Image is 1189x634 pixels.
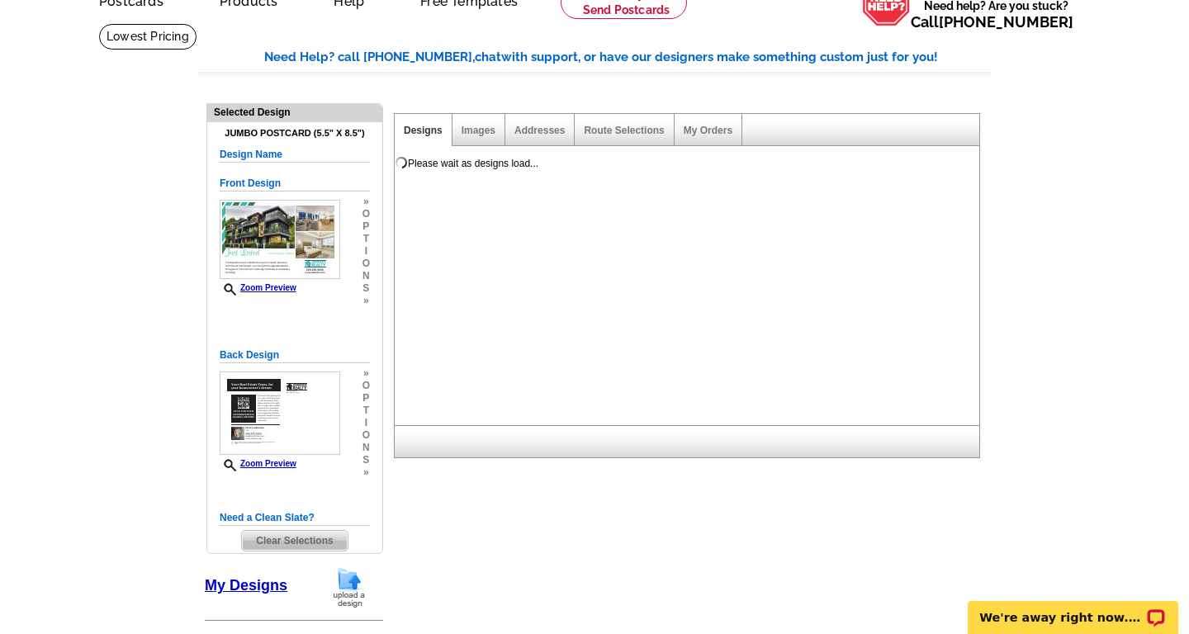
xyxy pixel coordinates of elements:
[362,282,370,295] span: s
[362,208,370,220] span: o
[328,566,371,608] img: upload-design
[939,13,1073,31] a: [PHONE_NUMBER]
[362,429,370,442] span: o
[220,200,340,279] img: GENREPJF_JL_Stripes_All.jpg
[242,531,347,551] span: Clear Selections
[404,125,443,136] a: Designs
[362,405,370,417] span: t
[207,104,382,120] div: Selected Design
[584,125,664,136] a: Route Selections
[684,125,732,136] a: My Orders
[514,125,565,136] a: Addresses
[362,392,370,405] span: p
[362,380,370,392] span: o
[220,128,370,139] h4: Jumbo Postcard (5.5" x 8.5")
[362,245,370,258] span: i
[395,156,408,169] img: loading...
[362,233,370,245] span: t
[362,442,370,454] span: n
[362,295,370,307] span: »
[264,48,991,67] div: Need Help? call [PHONE_NUMBER], with support, or have our designers make something custom just fo...
[220,283,296,292] a: Zoom Preview
[362,466,370,479] span: »
[362,454,370,466] span: s
[462,125,495,136] a: Images
[362,196,370,208] span: »
[220,371,340,455] img: GENPJB_BlackQr_All.jpg
[220,176,370,192] h5: Front Design
[362,270,370,282] span: n
[475,50,501,64] span: chat
[957,582,1189,634] iframe: LiveChat chat widget
[205,577,287,594] a: My Designs
[362,417,370,429] span: i
[220,510,370,526] h5: Need a Clean Slate?
[220,348,370,363] h5: Back Design
[220,459,296,468] a: Zoom Preview
[362,367,370,380] span: »
[362,258,370,270] span: o
[911,13,1073,31] span: Call
[362,220,370,233] span: p
[220,147,370,163] h5: Design Name
[408,156,538,171] div: Please wait as designs load...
